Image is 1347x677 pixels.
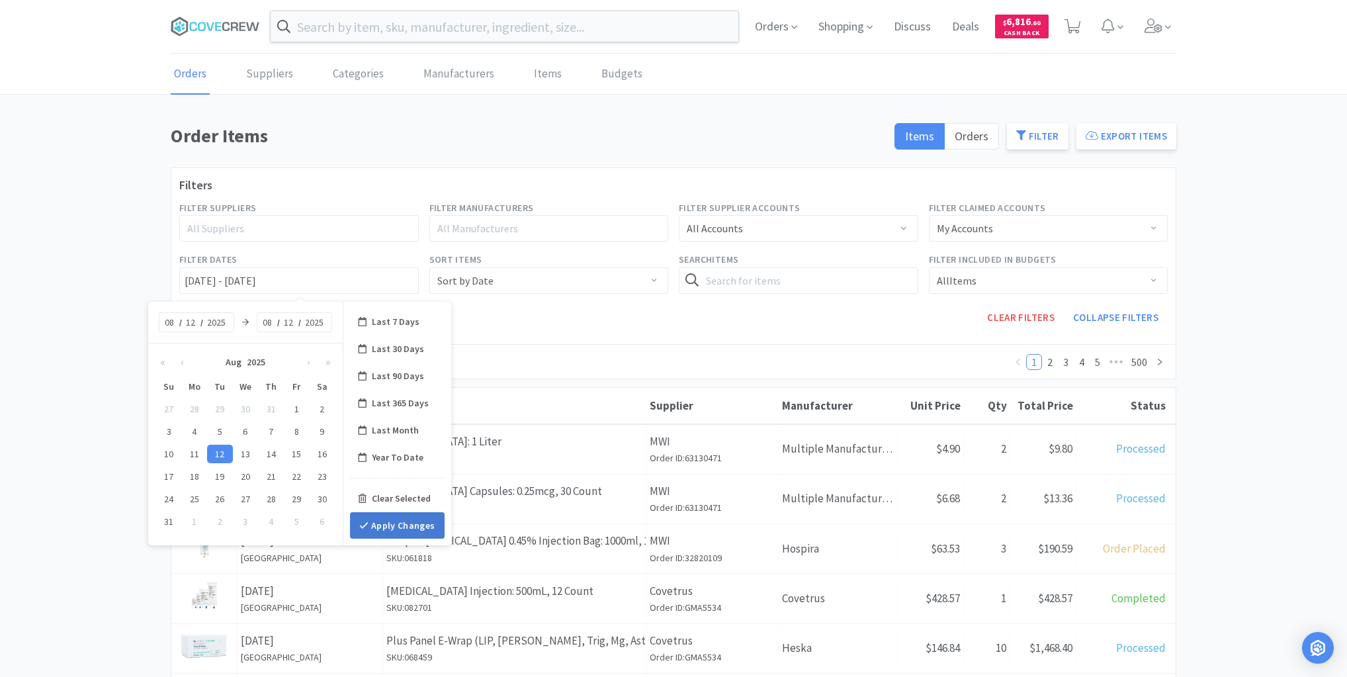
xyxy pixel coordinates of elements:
[350,308,445,336] div: Last 7 Days
[233,375,259,398] th: We
[207,467,233,486] div: 19
[233,465,259,488] td: 2025-08-20
[258,488,284,510] td: 2025-08-28
[931,541,960,556] span: $63.53
[156,422,182,441] div: 3
[284,490,310,508] div: 29
[179,201,256,215] label: Filter Suppliers
[309,510,335,533] td: 2025-09-06
[182,490,208,508] div: 25
[955,128,988,144] span: Orders
[258,398,284,420] td: 2025-07-31
[386,532,642,550] p: Hospira [MEDICAL_DATA] 0.45% Injection Bag: 1000ml, 12 Count
[1116,441,1166,456] span: Processed
[298,316,301,328] div: /
[156,512,182,531] div: 31
[1127,354,1152,370] li: 500
[779,631,898,665] div: Heska
[233,510,259,533] td: 2025-09-03
[995,9,1049,44] a: $6,816.60Cash Back
[437,222,649,235] div: All Manufacturers
[284,375,310,398] th: Fr
[309,488,335,510] td: 2025-08-30
[207,398,233,420] td: 2025-07-29
[207,512,233,531] div: 2
[650,600,775,615] h6: Order ID: GMA5534
[233,443,259,465] td: 2025-08-13
[964,631,1010,665] div: 10
[964,532,1010,566] div: 3
[207,490,233,508] div: 26
[156,375,182,398] th: Su
[964,482,1010,516] div: 2
[156,398,182,420] td: 2025-07-27
[156,400,182,418] div: 27
[1106,354,1127,370] span: •••
[350,485,445,512] div: Clear Selected
[309,443,335,465] td: 2025-08-16
[284,420,310,443] td: 2025-08-08
[179,252,238,267] label: Filter Dates
[386,433,642,451] p: [MEDICAL_DATA]: 1 Liter
[299,349,318,375] button: ›
[1074,355,1089,369] a: 4
[309,490,335,508] div: 30
[284,398,310,420] td: 2025-08-01
[156,467,182,486] div: 17
[1027,355,1041,369] a: 1
[318,349,337,375] button: »
[309,398,335,420] td: 2025-08-02
[650,398,775,413] div: Supplier
[233,512,259,531] div: 3
[386,398,643,413] div: Name
[207,375,233,398] th: Tu
[233,400,259,418] div: 30
[258,510,284,533] td: 2025-09-04
[171,121,887,151] h1: Order Items
[429,252,482,267] label: Sort Items
[182,510,208,533] td: 2025-09-01
[258,490,284,508] div: 28
[258,465,284,488] td: 2025-08-21
[687,216,743,241] div: All Accounts
[182,375,208,398] th: Mo
[779,432,898,466] div: Multiple Manufacturers
[173,349,192,375] button: ‹
[258,400,284,418] div: 31
[779,532,898,566] div: Hospira
[650,582,775,600] p: Covetrus
[284,445,310,463] div: 15
[429,201,534,215] label: Filter Manufacturers
[350,512,445,539] button: Apply Changes
[1127,355,1151,369] a: 500
[206,316,230,329] input: 2022
[284,443,310,465] td: 2025-08-15
[241,600,379,615] h6: [GEOGRAPHIC_DATA]
[187,222,399,235] div: All Suppliers
[309,465,335,488] td: 2025-08-23
[309,400,335,418] div: 2
[182,445,208,463] div: 11
[1038,591,1072,606] span: $428.57
[1111,591,1166,606] span: Completed
[531,54,565,95] a: Items
[179,267,419,294] input: Select date range
[163,316,177,329] input: 08
[386,451,642,465] h6: SKU: 510150
[182,422,208,441] div: 4
[964,432,1010,466] div: 2
[650,500,775,515] h6: Order ID: 63130471
[207,465,233,488] td: 2025-08-19
[258,467,284,486] div: 21
[241,650,379,664] h6: [GEOGRAPHIC_DATA]
[1038,541,1072,556] span: $190.59
[156,445,182,463] div: 10
[1090,355,1105,369] a: 5
[185,316,198,329] input: 12
[905,128,934,144] span: Items
[182,512,208,531] div: 1
[182,467,208,486] div: 18
[901,398,961,413] div: Unit Price
[241,551,379,565] h6: [GEOGRAPHIC_DATA]
[200,316,203,328] div: /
